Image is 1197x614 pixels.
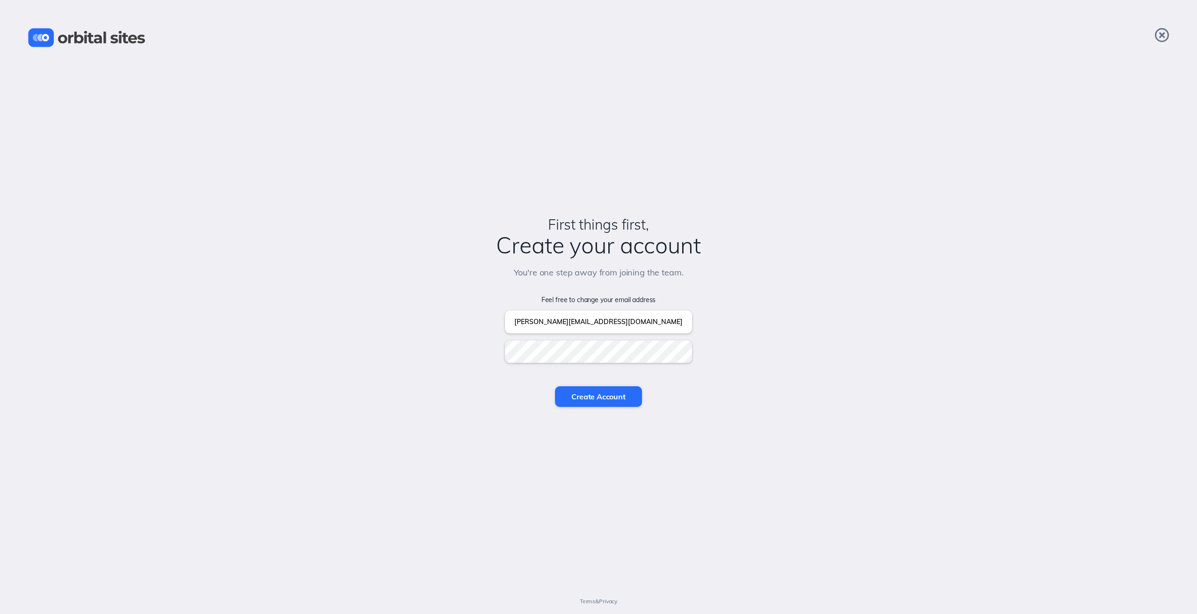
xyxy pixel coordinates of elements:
a: Privacy [599,598,617,605]
input: Create Account [555,386,642,407]
span: Feel free to change your email address [541,296,656,304]
h5: You're one step away from joining the team. [514,268,684,278]
p: First things first, [9,217,1188,233]
h2: Create your account [9,232,1188,258]
img: Orbital Sites Logo [28,28,145,47]
a: Terms [580,598,595,605]
input: Email [505,311,692,333]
